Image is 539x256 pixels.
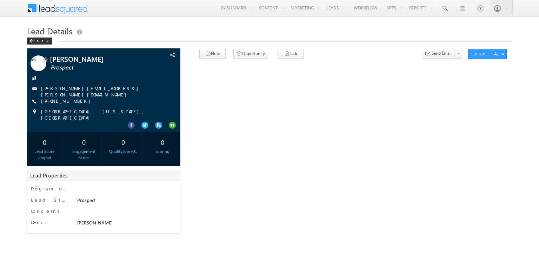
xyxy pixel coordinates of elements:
[27,25,72,36] span: Lead Details
[278,49,304,59] button: Task
[41,108,166,121] span: [GEOGRAPHIC_DATA], [US_STATE], [GEOGRAPHIC_DATA]
[31,208,62,214] label: Concerns
[29,148,60,161] div: Lead Score Upgrad
[233,49,268,59] button: Opportunity
[107,148,139,155] div: QualityScore01
[147,135,178,148] div: 0
[30,172,67,179] span: Lead Properties
[31,55,46,74] img: Profile photo
[27,38,52,45] div: Back
[468,49,507,59] button: Lead Actions
[31,186,68,192] label: Program of Interest
[75,197,174,207] div: Prospect
[147,148,178,155] div: Scoring
[107,135,139,148] div: 0
[432,50,452,56] span: Send Email
[27,37,55,43] a: Back
[77,220,113,225] span: [PERSON_NAME]
[31,219,47,225] label: Owner
[50,55,145,62] span: [PERSON_NAME]
[41,85,142,97] a: [PERSON_NAME][EMAIL_ADDRESS][PERSON_NAME][DOMAIN_NAME]
[29,135,60,148] div: 0
[41,98,94,105] span: [PHONE_NUMBER]
[51,64,146,71] span: Prospect
[68,148,100,161] div: Engagement Score
[68,135,100,148] div: 0
[31,197,68,203] label: Lead Stage
[422,49,455,59] button: Send Email
[199,49,226,59] button: Note
[471,50,501,57] div: Lead Actions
